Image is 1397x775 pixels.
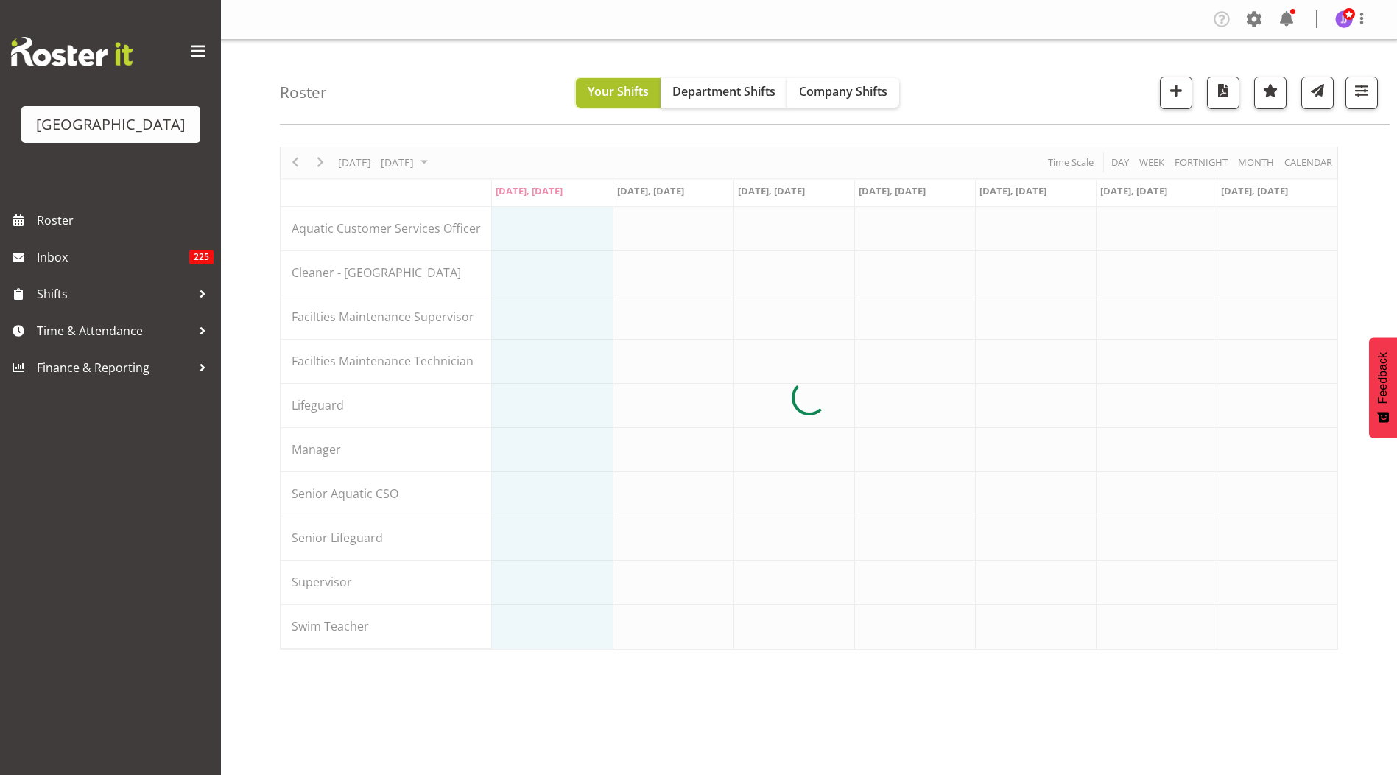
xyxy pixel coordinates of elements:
span: Department Shifts [672,83,775,99]
button: Your Shifts [576,78,661,108]
button: Filter Shifts [1345,77,1378,109]
span: Company Shifts [799,83,887,99]
button: Company Shifts [787,78,899,108]
button: Highlight an important date within the roster. [1254,77,1287,109]
span: Finance & Reporting [37,357,191,379]
div: [GEOGRAPHIC_DATA] [36,113,186,136]
button: Send a list of all shifts for the selected filtered period to all rostered employees. [1301,77,1334,109]
button: Feedback - Show survey [1369,337,1397,438]
span: Roster [37,209,214,231]
img: jade-johnson1105.jpg [1335,10,1353,28]
button: Department Shifts [661,78,787,108]
img: Rosterit website logo [11,37,133,66]
span: 225 [189,250,214,264]
span: Shifts [37,283,191,305]
span: Inbox [37,246,189,268]
h4: Roster [280,84,327,101]
button: Download a PDF of the roster according to the set date range. [1207,77,1239,109]
span: Your Shifts [588,83,649,99]
button: Add a new shift [1160,77,1192,109]
span: Feedback [1376,352,1390,404]
span: Time & Attendance [37,320,191,342]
